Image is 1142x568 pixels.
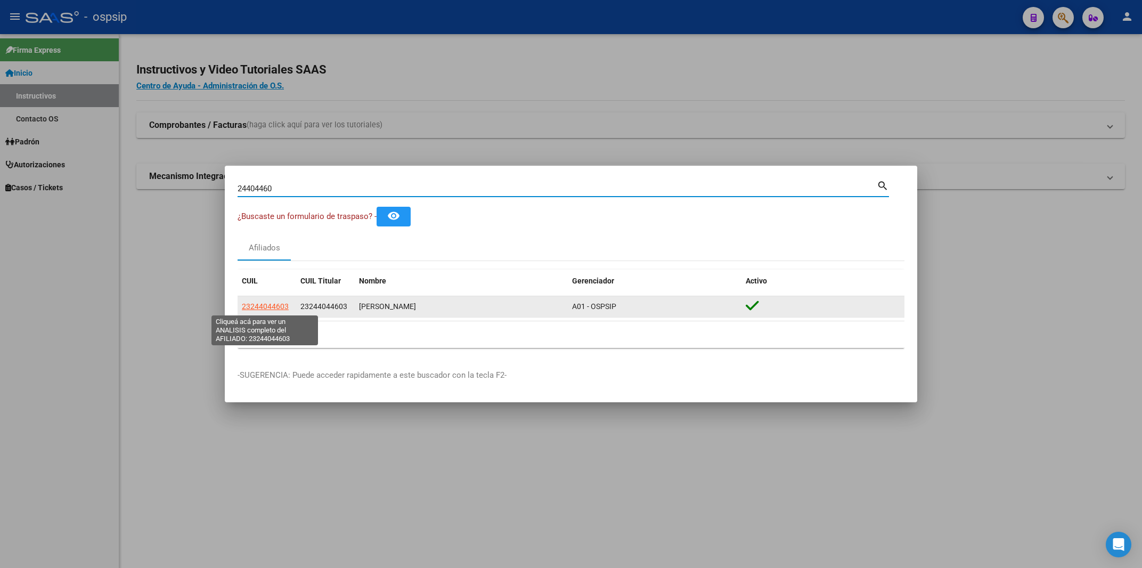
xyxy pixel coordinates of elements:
datatable-header-cell: CUIL Titular [296,270,355,293]
datatable-header-cell: Gerenciador [568,270,741,293]
span: 23244044603 [300,302,347,311]
p: -SUGERENCIA: Puede acceder rapidamente a este buscador con la tecla F2- [238,369,904,382]
mat-icon: search [877,178,889,191]
span: CUIL Titular [300,277,341,285]
mat-icon: remove_red_eye [387,209,400,222]
div: Afiliados [249,242,280,254]
span: ¿Buscaste un formulario de traspaso? - [238,212,377,221]
span: A01 - OSPSIP [572,302,616,311]
div: 1 total [238,321,904,348]
span: Activo [746,277,767,285]
span: CUIL [242,277,258,285]
datatable-header-cell: Activo [741,270,904,293]
div: [PERSON_NAME] [359,301,564,313]
span: Gerenciador [572,277,614,285]
span: Nombre [359,277,386,285]
span: 23244044603 [242,302,289,311]
datatable-header-cell: Nombre [355,270,568,293]
datatable-header-cell: CUIL [238,270,296,293]
div: Open Intercom Messenger [1106,532,1131,557]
